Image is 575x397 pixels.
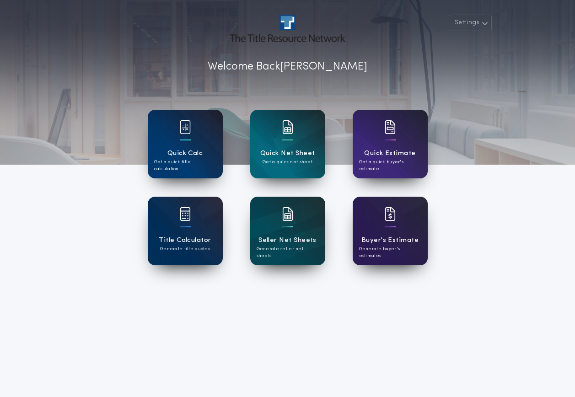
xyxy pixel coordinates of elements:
[148,110,223,178] a: card iconQuick CalcGet a quick title calculation
[282,120,293,134] img: card icon
[257,246,319,259] p: Generate seller net sheets
[250,110,325,178] a: card iconQuick Net SheetGet a quick net sheet
[180,120,191,134] img: card icon
[361,235,419,246] h1: Buyer's Estimate
[260,148,315,159] h1: Quick Net Sheet
[160,246,210,252] p: Generate title quotes
[449,15,492,31] button: Settings
[258,235,317,246] h1: Seller Net Sheets
[230,15,345,42] img: account-logo
[353,110,428,178] a: card iconQuick EstimateGet a quick buyer's estimate
[159,235,211,246] h1: Title Calculator
[364,148,416,159] h1: Quick Estimate
[180,207,191,221] img: card icon
[250,197,325,265] a: card iconSeller Net SheetsGenerate seller net sheets
[167,148,203,159] h1: Quick Calc
[208,59,367,75] p: Welcome Back [PERSON_NAME]
[359,246,421,259] p: Generate buyer's estimates
[154,159,216,172] p: Get a quick title calculation
[282,207,293,221] img: card icon
[263,159,312,166] p: Get a quick net sheet
[148,197,223,265] a: card iconTitle CalculatorGenerate title quotes
[385,120,396,134] img: card icon
[353,197,428,265] a: card iconBuyer's EstimateGenerate buyer's estimates
[359,159,421,172] p: Get a quick buyer's estimate
[385,207,396,221] img: card icon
